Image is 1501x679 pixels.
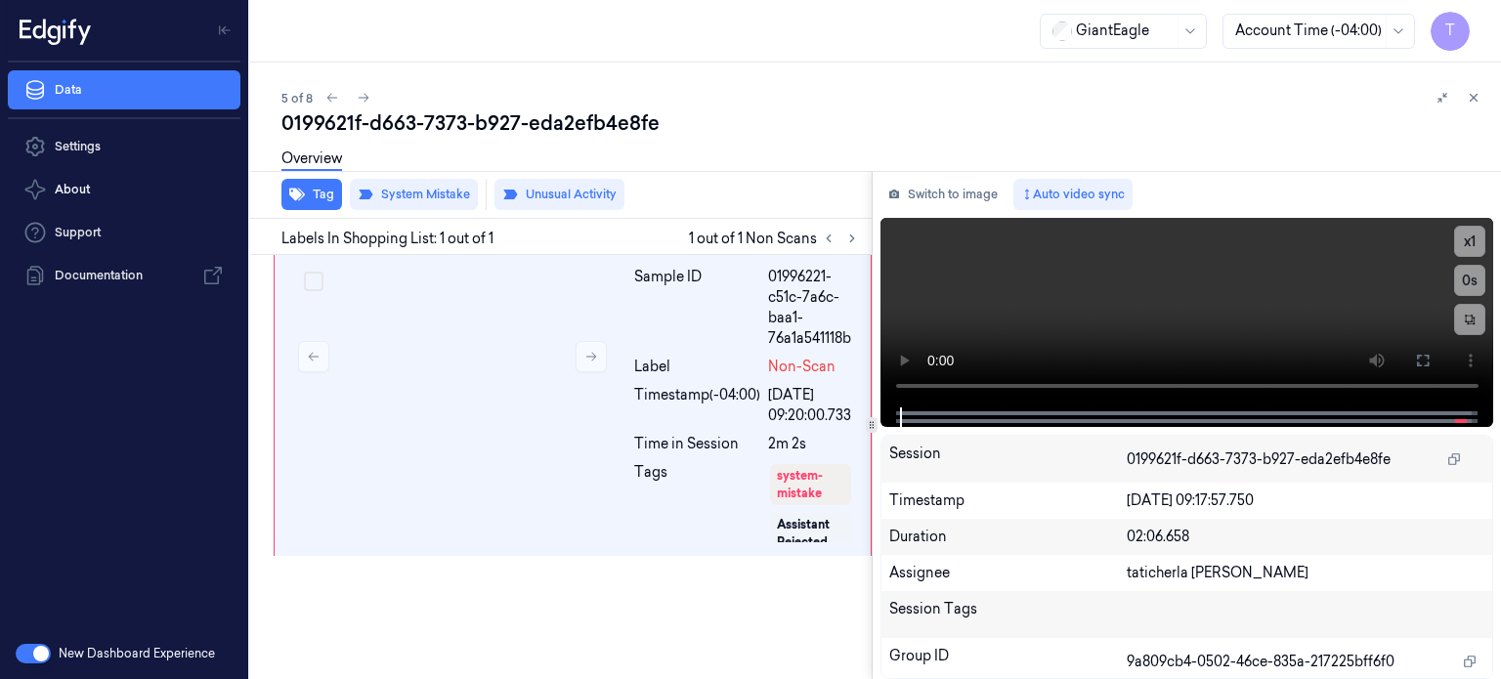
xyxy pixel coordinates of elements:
div: Tags [634,462,760,544]
div: Sample ID [634,267,760,349]
div: system-mistake [777,467,844,502]
div: 2m 2s [768,434,859,454]
div: 01996221-c51c-7a6c-baa1-76a1a541118b [768,267,859,349]
span: Non-Scan [768,357,836,377]
div: 02:06.658 [1127,527,1484,547]
button: About [8,170,240,209]
div: Session Tags [889,599,1128,630]
div: Timestamp [889,490,1128,511]
button: 0s [1454,265,1485,296]
button: Unusual Activity [494,179,624,210]
button: Switch to image [880,179,1006,210]
button: x1 [1454,226,1485,257]
span: Labels In Shopping List: 1 out of 1 [281,229,493,249]
div: Label [634,357,760,377]
div: Assistant Rejected [777,516,844,551]
a: Overview [281,149,342,171]
span: 1 out of 1 Non Scans [689,227,864,250]
button: System Mistake [350,179,478,210]
button: Select row [304,272,323,291]
a: Support [8,213,240,252]
span: 9a809cb4-0502-46ce-835a-217225bff6f0 [1127,652,1394,672]
span: 5 of 8 [281,90,313,106]
div: taticherla [PERSON_NAME] [1127,563,1484,583]
span: 0199621f-d663-7373-b927-eda2efb4e8fe [1127,449,1391,470]
a: Data [8,70,240,109]
div: Time in Session [634,434,760,454]
button: Tag [281,179,342,210]
button: Auto video sync [1013,179,1133,210]
div: 0199621f-d663-7373-b927-eda2efb4e8fe [281,109,1485,137]
a: Settings [8,127,240,166]
div: Assignee [889,563,1128,583]
div: Timestamp (-04:00) [634,385,760,426]
div: [DATE] 09:20:00.733 [768,385,859,426]
div: Session [889,444,1128,475]
div: Duration [889,527,1128,547]
div: Group ID [889,646,1128,677]
a: Documentation [8,256,240,295]
div: [DATE] 09:17:57.750 [1127,490,1484,511]
button: T [1431,12,1470,51]
button: Toggle Navigation [209,15,240,46]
